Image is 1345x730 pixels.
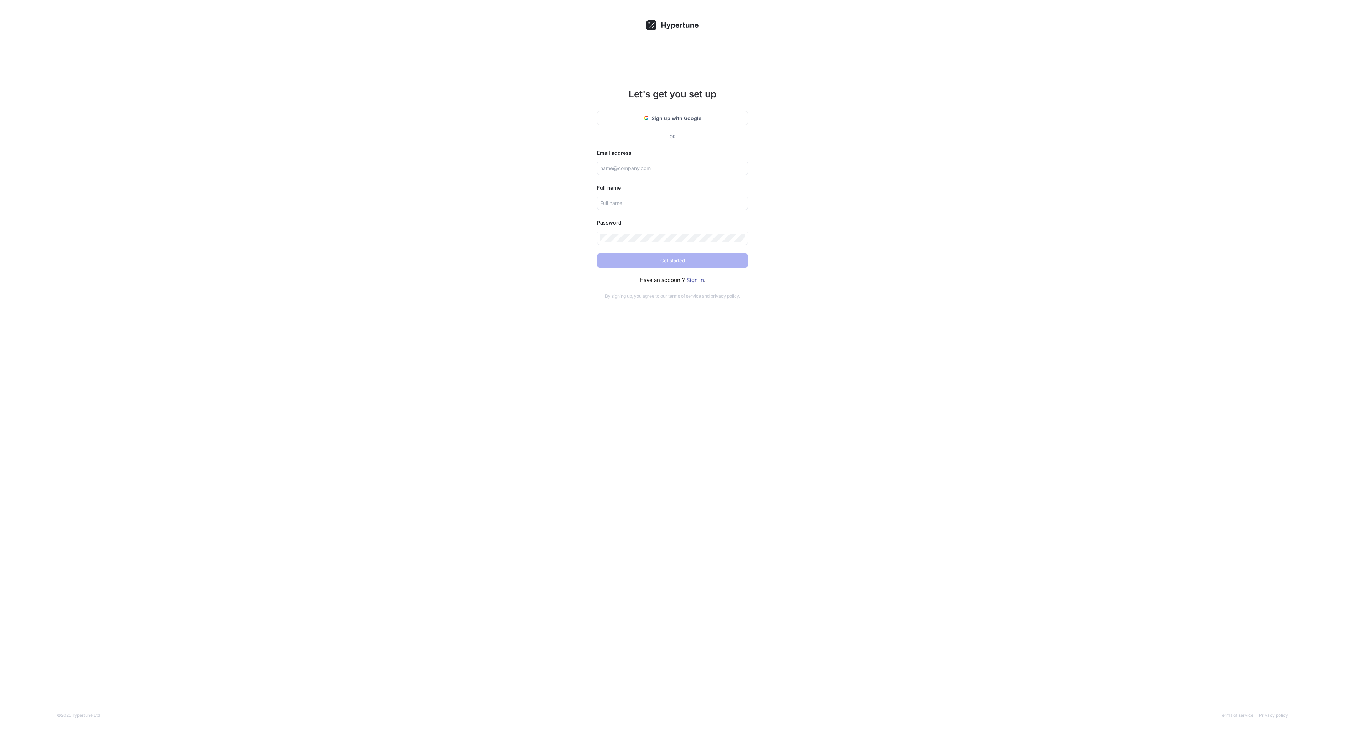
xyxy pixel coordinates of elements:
[686,277,704,283] a: Sign in
[597,219,748,227] div: Password
[597,149,748,157] div: Email address
[660,258,685,263] span: Get started
[600,199,745,207] input: Full name
[597,253,748,268] button: Get started
[597,184,748,192] div: Full name
[597,276,748,284] div: Have an account? .
[597,87,748,101] h1: Let's get you set up
[597,111,748,125] button: Sign up with Google
[651,114,701,122] span: Sign up with Google
[711,293,739,299] a: privacy policy
[1220,713,1253,718] a: Terms of service
[670,134,676,140] div: OR
[600,164,745,172] input: name@company.com
[57,712,100,719] div: © 2025 Hypertune Ltd
[1259,713,1288,718] a: Privacy policy
[668,293,701,299] a: terms of service
[597,293,748,299] p: By signing up, you agree to our and .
